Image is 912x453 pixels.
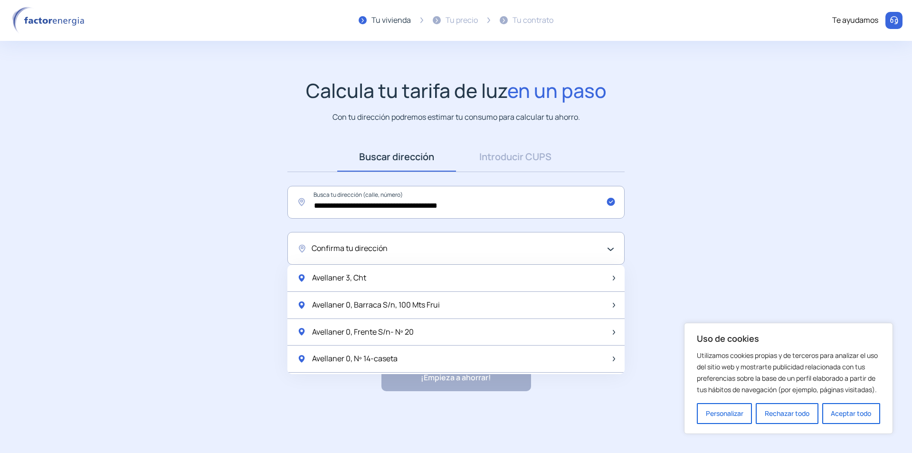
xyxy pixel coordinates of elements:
[613,276,615,280] img: arrow-next-item.svg
[822,403,880,424] button: Aceptar todo
[697,333,880,344] p: Uso de cookies
[613,357,615,361] img: arrow-next-item.svg
[456,142,575,172] a: Introducir CUPS
[889,16,899,25] img: llamar
[9,7,90,34] img: logo factor
[371,14,411,27] div: Tu vivienda
[684,323,893,434] div: Uso de cookies
[446,14,478,27] div: Tu precio
[312,353,398,365] span: Avellaner 0, Nº 14-caseta
[306,79,607,102] h1: Calcula tu tarifa de luz
[312,242,388,255] span: Confirma tu dirección
[312,299,440,311] span: Avellaner 0, Barraca S/n, 100 Mts Frui
[513,14,553,27] div: Tu contrato
[297,327,306,337] img: location-pin-green.svg
[312,326,414,338] span: Avellaner 0, Frente S/n- Nº 20
[332,111,580,123] p: Con tu dirección podremos estimar tu consumo para calcular tu ahorro.
[697,350,880,395] p: Utilizamos cookies propias y de terceros para analizar el uso del sitio web y mostrarte publicida...
[613,330,615,335] img: arrow-next-item.svg
[697,403,752,424] button: Personalizar
[297,354,306,364] img: location-pin-green.svg
[832,14,878,27] div: Te ayudamos
[613,303,615,308] img: arrow-next-item.svg
[297,273,306,283] img: location-pin-green.svg
[312,272,366,284] span: Avellaner 3, Cht
[507,77,607,104] span: en un paso
[337,142,456,172] a: Buscar dirección
[297,300,306,310] img: location-pin-green.svg
[756,403,818,424] button: Rechazar todo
